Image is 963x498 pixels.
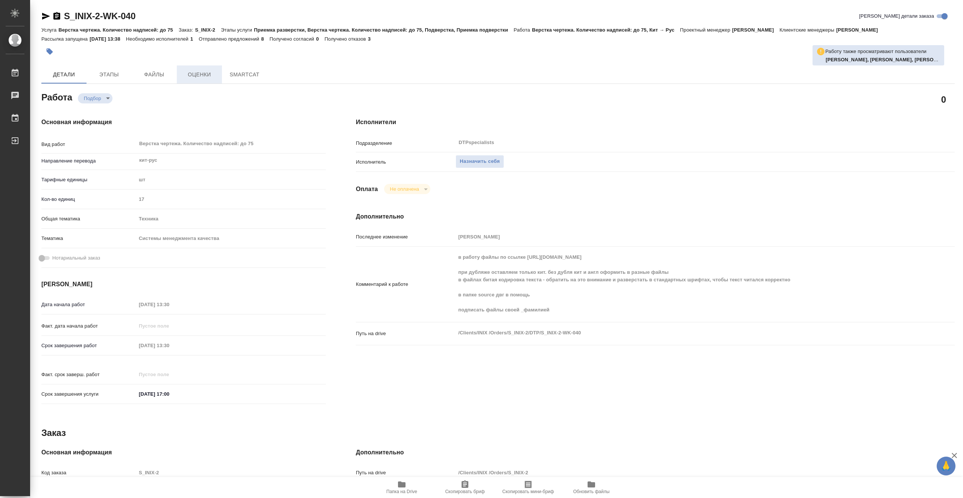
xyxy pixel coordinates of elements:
[82,95,103,102] button: Подбор
[356,158,456,166] p: Исполнитель
[356,185,378,194] h4: Оплата
[190,36,199,42] p: 1
[126,36,190,42] p: Необходимо исполнителей
[941,93,946,106] h2: 0
[136,320,202,331] input: Пустое поле
[41,215,136,223] p: Общая тематика
[386,489,417,494] span: Папка на Drive
[325,36,368,42] p: Получено отказов
[64,11,135,21] a: S_INIX-2-WK-040
[456,326,905,339] textarea: /Clients/INIX /Orders/S_INIX-2/DTP/S_INIX-2-WK-040
[52,254,100,262] span: Нотариальный заказ
[41,43,58,60] button: Добавить тэг
[41,390,136,398] p: Срок завершения услуги
[356,233,456,241] p: Последнее изменение
[433,477,497,498] button: Скопировать бриф
[680,27,732,33] p: Проектный менеджер
[370,477,433,498] button: Папка на Drive
[181,70,217,79] span: Оценки
[226,70,263,79] span: SmartCat
[90,36,126,42] p: [DATE] 13:38
[195,27,221,33] p: S_INIX-2
[445,489,485,494] span: Скопировать бриф
[41,427,66,439] h2: Заказ
[388,186,421,192] button: Не оплачена
[136,70,172,79] span: Файлы
[179,27,195,33] p: Заказ:
[514,27,532,33] p: Работа
[41,235,136,242] p: Тематика
[316,36,324,42] p: 0
[270,36,316,42] p: Получено согласий
[261,36,269,42] p: 8
[58,27,179,33] p: Верстка чертежа. Количество надписей: до 75
[859,12,934,20] span: [PERSON_NAME] детали заказа
[497,477,560,498] button: Скопировать мини-бриф
[573,489,610,494] span: Обновить файлы
[460,157,500,166] span: Назначить себя
[41,196,136,203] p: Кол-во единиц
[356,118,955,127] h4: Исполнители
[78,93,112,103] div: Подбор
[136,299,202,310] input: Пустое поле
[41,27,58,33] p: Услуга
[41,280,326,289] h4: [PERSON_NAME]
[52,12,61,21] button: Скопировать ссылку
[732,27,779,33] p: [PERSON_NAME]
[41,448,326,457] h4: Основная информация
[456,155,504,168] button: Назначить себя
[41,157,136,165] p: Направление перевода
[356,281,456,288] p: Комментарий к работе
[532,27,680,33] p: Верстка чертежа. Количество надписей: до 75, Кит → Рус
[825,48,927,55] p: Работу также просматривают пользователи
[41,36,90,42] p: Рассылка запущена
[41,90,72,103] h2: Работа
[254,27,514,33] p: Приемка разверстки, Верстка чертежа. Количество надписей: до 75, Подверстка, Приемка подверстки
[136,173,326,186] div: шт
[136,467,326,478] input: Пустое поле
[826,57,956,62] b: [PERSON_NAME], [PERSON_NAME], [PERSON_NAME]
[136,232,326,245] div: Системы менеджмента качества
[356,448,955,457] h4: Дополнительно
[456,467,905,478] input: Пустое поле
[136,213,326,225] div: Техника
[356,469,456,477] p: Путь на drive
[937,457,955,475] button: 🙏
[779,27,836,33] p: Клиентские менеджеры
[41,118,326,127] h4: Основная информация
[41,12,50,21] button: Скопировать ссылку для ЯМессенджера
[41,371,136,378] p: Факт. срок заверш. работ
[356,212,955,221] h4: Дополнительно
[221,27,254,33] p: Этапы услуги
[41,141,136,148] p: Вид работ
[199,36,261,42] p: Отправлено предложений
[384,184,430,194] div: Подбор
[940,458,952,474] span: 🙏
[836,27,884,33] p: [PERSON_NAME]
[560,477,623,498] button: Обновить файлы
[136,194,326,205] input: Пустое поле
[41,176,136,184] p: Тарифные единицы
[41,322,136,330] p: Факт. дата начала работ
[136,369,202,380] input: Пустое поле
[356,140,456,147] p: Подразделение
[368,36,376,42] p: 3
[41,301,136,308] p: Дата начала работ
[41,342,136,349] p: Срок завершения работ
[136,340,202,351] input: Пустое поле
[826,56,940,64] p: Труфанов Владимир, Климентовский Сергей, Климентовский Константин
[136,389,202,399] input: ✎ Введи что-нибудь
[41,469,136,477] p: Код заказа
[456,251,905,316] textarea: в работу файлы по ссылке [URL][DOMAIN_NAME] при дубляже оставляем только кит. без дубля кит и анг...
[46,70,82,79] span: Детали
[456,231,905,242] input: Пустое поле
[502,489,554,494] span: Скопировать мини-бриф
[356,330,456,337] p: Путь на drive
[91,70,127,79] span: Этапы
